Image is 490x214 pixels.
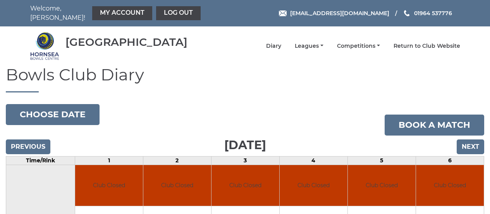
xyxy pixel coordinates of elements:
td: 3 [211,157,279,165]
td: 5 [347,157,416,165]
a: Phone us 01964 537776 [403,9,452,17]
a: Competitions [337,42,380,50]
img: Email [279,10,287,16]
td: Club Closed [348,165,416,206]
td: 2 [143,157,211,165]
a: Leagues [295,42,323,50]
td: Club Closed [211,165,279,206]
td: 4 [279,157,347,165]
a: My Account [92,6,152,20]
span: 01964 537776 [414,10,452,17]
a: Diary [266,42,281,50]
td: Club Closed [143,165,211,206]
a: Log out [156,6,201,20]
button: Choose date [6,104,100,125]
a: Book a match [385,115,484,136]
a: Email [EMAIL_ADDRESS][DOMAIN_NAME] [279,9,389,17]
td: 6 [416,157,484,165]
td: 1 [75,157,143,165]
nav: Welcome, [PERSON_NAME]! [30,4,203,23]
input: Previous [6,139,50,154]
td: Club Closed [75,165,143,206]
td: Club Closed [280,165,347,206]
img: Hornsea Bowls Centre [30,31,59,61]
td: Club Closed [416,165,484,206]
h1: Bowls Club Diary [6,66,484,92]
div: [GEOGRAPHIC_DATA] [65,36,187,48]
td: Time/Rink [6,157,75,165]
span: [EMAIL_ADDRESS][DOMAIN_NAME] [290,10,389,17]
a: Return to Club Website [394,42,460,50]
input: Next [457,139,484,154]
img: Phone us [404,10,409,16]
